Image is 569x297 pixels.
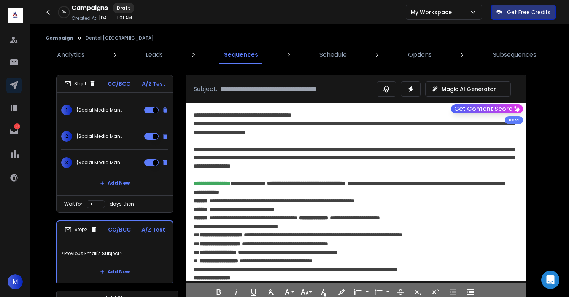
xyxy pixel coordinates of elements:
[64,80,96,87] div: Step 1
[62,243,168,264] p: <Previous Email's Subject>
[64,201,82,207] p: Wait for
[108,226,131,233] p: CC/BCC
[219,46,263,64] a: Sequences
[491,5,556,20] button: Get Free Credits
[404,46,436,64] a: Options
[61,157,72,168] span: 3
[425,81,511,97] button: Magic AI Generator
[94,264,136,279] button: Add New
[86,35,154,41] p: Dental [GEOGRAPHIC_DATA]
[442,85,496,93] p: Magic AI Generator
[315,46,351,64] a: Schedule
[76,133,125,139] p: {Social Media Management - {{firstName}} | Social Media Needs - {{firstName}} | Prices and Packag...
[8,274,23,289] button: M
[61,105,72,115] span: 1
[194,85,217,94] p: Subject:
[142,80,165,88] p: A/Z Test
[46,35,73,41] button: Campaign
[146,50,163,59] p: Leads
[76,160,125,166] p: {Social Media Management - {{firstName}} | Social Media Needs - {{firstName}} | Prices and Packag...
[72,3,108,13] h1: Campaigns
[451,104,523,113] button: Get Content Score
[65,226,97,233] div: Step 2
[141,226,165,233] p: A/Z Test
[319,50,347,59] p: Schedule
[72,15,97,21] p: Created At:
[61,131,72,142] span: 2
[408,50,432,59] p: Options
[8,8,23,23] img: logo
[141,46,167,64] a: Leads
[76,107,125,113] p: {Social Media Management - {{firstName}} | Social Media Needs - {{firstName}} | Prices and Packag...
[62,10,66,14] p: 0 %
[493,50,536,59] p: Subsequences
[6,123,22,139] a: 198
[56,220,173,285] li: Step2CC/BCCA/Z Test<Previous Email's Subject>Add New
[505,116,523,124] div: Beta
[110,201,134,207] p: days, then
[14,123,20,129] p: 198
[52,46,89,64] a: Analytics
[507,8,550,16] p: Get Free Credits
[99,15,132,21] p: [DATE] 11:01 AM
[411,8,455,16] p: My Workspace
[488,46,541,64] a: Subsequences
[113,3,134,13] div: Draft
[56,75,173,213] li: Step1CC/BCCA/Z Test1{Social Media Management - {{firstName}} | Social Media Needs - {{firstName}}...
[94,176,136,191] button: Add New
[224,50,258,59] p: Sequences
[57,50,84,59] p: Analytics
[541,271,559,289] div: Open Intercom Messenger
[108,80,130,88] p: CC/BCC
